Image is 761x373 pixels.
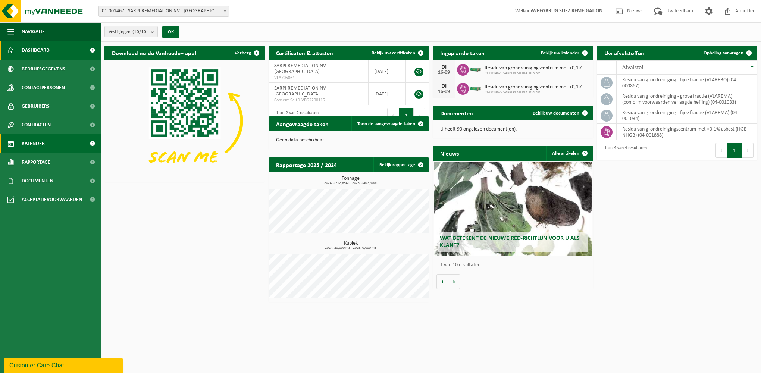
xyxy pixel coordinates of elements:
div: 1 tot 4 van 4 resultaten [601,142,647,159]
h2: Uw afvalstoffen [597,46,652,60]
a: Bekijk uw certificaten [366,46,428,60]
h2: Documenten [433,106,480,120]
span: Dashboard [22,41,50,60]
div: 16-09 [436,70,451,75]
h2: Aangevraagde taken [269,116,336,131]
iframe: chat widget [4,357,125,373]
span: Afvalstof [622,65,643,70]
span: Acceptatievoorwaarden [22,190,82,209]
span: SARPI REMEDIATION NV - [GEOGRAPHIC_DATA] [274,85,329,97]
p: U heeft 90 ongelezen document(en). [440,127,586,132]
td: residu van grondreiniging - fijne fractie (VLAREMA) (04-001034) [617,107,757,124]
h3: Tonnage [272,176,429,185]
img: Download de VHEPlus App [104,60,265,181]
button: Vestigingen(10/10) [104,26,158,37]
button: Previous [387,108,399,123]
td: [DATE] [369,83,406,105]
h2: Nieuws [433,146,466,160]
button: 1 [727,143,742,158]
button: Volgende [448,274,460,289]
div: 16-09 [436,89,451,94]
a: Bekijk uw kalender [535,46,592,60]
h3: Kubiek [272,241,429,250]
h2: Download nu de Vanheede+ app! [104,46,204,60]
h2: Ingeplande taken [433,46,492,60]
p: Geen data beschikbaar. [276,138,422,143]
span: Verberg [235,51,251,56]
td: residu van grondreinigingscentrum met >0,1% asbest (HGB + NHGB) (04-001888) [617,124,757,140]
span: Bekijk uw certificaten [372,51,415,56]
td: residu van grondreiniging - grove fractie (VLAREMA) (conform voorwaarden verlaagde heffing) (04-0... [617,91,757,107]
span: Vestigingen [109,26,148,38]
span: Consent-SelfD-VEG2200115 [274,97,363,103]
button: Next [742,143,754,158]
button: OK [162,26,179,38]
h2: Certificaten & attesten [269,46,341,60]
h2: Rapportage 2025 / 2024 [269,157,344,172]
span: Contracten [22,116,51,134]
span: VLA705864 [274,75,363,81]
span: Gebruikers [22,97,50,116]
span: Documenten [22,172,53,190]
img: HK-XC-10-GN-00 [469,66,482,72]
span: 01-001467 - SARPI REMEDIATION NV [485,71,589,76]
a: Alle artikelen [546,146,592,161]
span: Kalender [22,134,45,153]
button: 1 [399,108,414,123]
span: SARPI REMEDIATION NV - [GEOGRAPHIC_DATA] [274,63,329,75]
span: Bekijk uw documenten [533,111,579,116]
button: Next [414,108,425,123]
a: Wat betekent de nieuwe RED-richtlijn voor u als klant? [434,162,591,256]
strong: WEEGBRUG SUEZ REMEDIATION [532,8,602,14]
td: residu van grondreiniging - fijne fractie (VLAREBO) (04-000867) [617,75,757,91]
span: 01-001467 - SARPI REMEDIATION NV - GRIMBERGEN [98,6,229,17]
a: Ophaling aanvragen [698,46,757,60]
span: 01-001467 - SARPI REMEDIATION NV [485,90,589,95]
a: Toon de aangevraagde taken [351,116,428,131]
div: 1 tot 2 van 2 resultaten [272,107,319,123]
span: Navigatie [22,22,45,41]
p: 1 van 10 resultaten [440,263,589,268]
img: HK-XC-10-GN-00 [469,85,482,91]
button: Verberg [229,46,264,60]
span: Residu van grondreinigingscentrum met >0,1% asbest (hgb + nhgb) [485,84,589,90]
td: [DATE] [369,60,406,83]
span: Toon de aangevraagde taken [357,122,415,126]
span: 2024: 20,000 m3 - 2025: 0,000 m3 [272,246,429,250]
a: Bekijk uw documenten [527,106,592,120]
button: Vorige [436,274,448,289]
span: Bekijk uw kalender [541,51,579,56]
span: Bedrijfsgegevens [22,60,65,78]
count: (10/10) [132,29,148,34]
div: DI [436,64,451,70]
span: Rapportage [22,153,50,172]
span: Residu van grondreinigingscentrum met >0,1% asbest (hgb + nhgb) [485,65,589,71]
a: Bekijk rapportage [373,157,428,172]
span: Contactpersonen [22,78,65,97]
span: 2024: 2712,654 t - 2025: 2407,900 t [272,181,429,185]
button: Previous [715,143,727,158]
div: DI [436,83,451,89]
span: Ophaling aanvragen [704,51,743,56]
span: 01-001467 - SARPI REMEDIATION NV - GRIMBERGEN [99,6,229,16]
span: Wat betekent de nieuwe RED-richtlijn voor u als klant? [440,235,580,248]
